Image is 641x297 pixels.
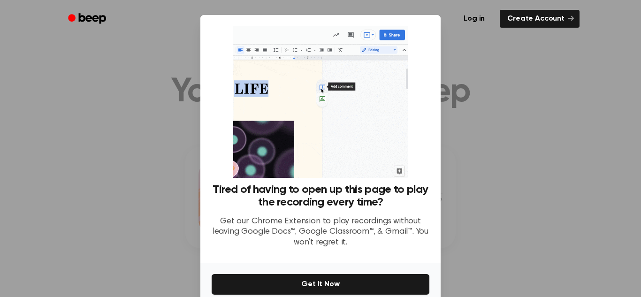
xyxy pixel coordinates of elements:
button: Get It Now [212,274,429,295]
a: Log in [454,8,494,30]
a: Beep [61,10,114,28]
img: Beep extension in action [233,26,407,178]
a: Create Account [500,10,580,28]
h3: Tired of having to open up this page to play the recording every time? [212,183,429,209]
p: Get our Chrome Extension to play recordings without leaving Google Docs™, Google Classroom™, & Gm... [212,216,429,248]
